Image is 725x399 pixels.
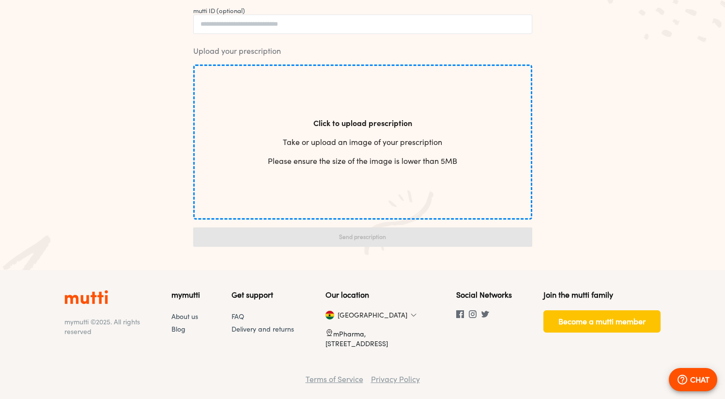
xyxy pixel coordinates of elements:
[543,310,661,333] button: Become a mutti member
[231,289,294,301] h5: Get support
[456,310,464,318] img: Facebook
[64,289,108,305] img: Logo
[481,310,489,318] img: Twitter
[456,289,512,301] h5: Social Networks
[669,368,717,391] button: CHAT
[543,289,661,301] h5: Join the mutti family
[558,315,646,328] span: Become a mutti member
[171,312,198,320] a: About us
[469,311,481,319] a: Instagram
[411,312,416,318] img: Dropdown
[193,6,245,16] label: mutti ID (optional)
[469,310,477,318] img: Instagram
[325,329,333,336] img: Location
[481,311,494,319] a: Twitter
[171,289,200,301] h5: mymutti
[193,227,532,247] button: Send prescription
[231,312,244,320] a: FAQ
[325,289,425,301] h5: Our location
[171,325,185,333] a: Blog
[456,311,469,319] a: Facebook
[325,311,334,319] img: Ghana
[231,325,294,333] a: Delivery and returns
[268,118,457,129] p: Click to upload prescription
[64,317,140,336] p: mymutti © 2025 . All rights reserved
[371,374,420,384] a: Privacy Policy
[268,137,457,148] p: Take or upload an image of your prescription
[268,156,457,167] p: Please ensure the size of the image is lower than 5MB
[325,329,425,349] p: mPharma, [STREET_ADDRESS]
[193,46,532,57] span: Upload your prescription
[690,374,710,385] p: CHAT
[306,374,363,384] a: Terms of Service
[325,310,340,320] section: [GEOGRAPHIC_DATA]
